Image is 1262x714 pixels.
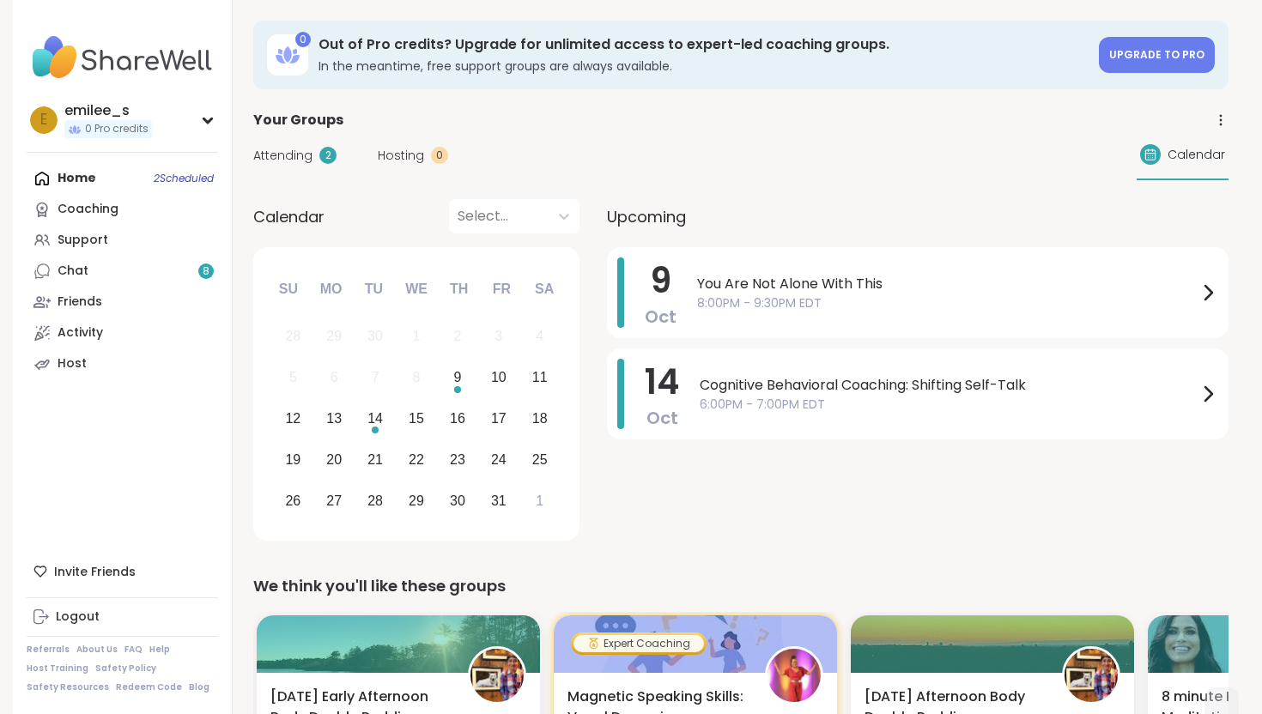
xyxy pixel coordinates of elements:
[700,375,1198,396] span: Cognitive Behavioral Coaching: Shifting Self-Talk
[253,147,312,165] span: Attending
[27,663,88,675] a: Host Training
[372,366,379,389] div: 7
[275,441,312,478] div: Choose Sunday, October 19th, 2025
[58,263,88,280] div: Chat
[76,644,118,656] a: About Us
[450,489,465,512] div: 30
[480,318,517,355] div: Not available Friday, October 3rd, 2025
[397,270,435,308] div: We
[275,360,312,396] div: Not available Sunday, October 5th, 2025
[357,441,394,478] div: Choose Tuesday, October 21st, 2025
[27,602,218,632] a: Logout
[440,270,478,308] div: Th
[367,448,383,471] div: 21
[491,489,507,512] div: 31
[319,147,337,164] div: 2
[1109,47,1204,62] span: Upgrade to Pro
[409,448,424,471] div: 22
[357,318,394,355] div: Not available Tuesday, September 30th, 2025
[453,324,461,348] div: 2
[532,366,548,389] div: 11
[316,360,353,396] div: Not available Monday, October 6th, 2025
[95,663,156,675] a: Safety Policy
[431,147,448,164] div: 0
[440,482,476,519] div: Choose Thursday, October 30th, 2025
[275,482,312,519] div: Choose Sunday, October 26th, 2025
[27,225,218,256] a: Support
[521,482,558,519] div: Choose Saturday, November 1st, 2025
[536,324,543,348] div: 4
[27,318,218,348] a: Activity
[272,316,560,521] div: month 2025-10
[285,489,300,512] div: 26
[482,270,520,308] div: Fr
[85,122,149,136] span: 0 Pro credits
[285,324,300,348] div: 28
[697,274,1198,294] span: You Are Not Alone With This
[58,355,87,372] div: Host
[27,287,218,318] a: Friends
[316,318,353,355] div: Not available Monday, September 29th, 2025
[453,366,461,389] div: 9
[319,57,1089,75] h3: In the meantime, free support groups are always available.
[367,489,383,512] div: 28
[491,448,507,471] div: 24
[491,366,507,389] div: 10
[413,366,421,389] div: 8
[253,574,1229,598] div: We think you'll like these groups
[27,256,218,287] a: Chat8
[64,101,152,120] div: emilee_s
[367,407,383,430] div: 14
[58,324,103,342] div: Activity
[450,407,465,430] div: 16
[532,407,548,430] div: 18
[494,324,502,348] div: 3
[398,318,435,355] div: Not available Wednesday, October 1st, 2025
[149,644,170,656] a: Help
[316,401,353,438] div: Choose Monday, October 13th, 2025
[357,360,394,396] div: Not available Tuesday, October 7th, 2025
[573,635,704,652] div: Expert Coaching
[521,318,558,355] div: Not available Saturday, October 4th, 2025
[357,482,394,519] div: Choose Tuesday, October 28th, 2025
[650,257,671,305] span: 9
[398,401,435,438] div: Choose Wednesday, October 15th, 2025
[697,294,1198,312] span: 8:00PM - 9:30PM EDT
[58,293,102,311] div: Friends
[532,448,548,471] div: 25
[326,489,342,512] div: 27
[253,205,325,228] span: Calendar
[40,109,47,131] span: e
[27,556,218,587] div: Invite Friends
[56,608,100,626] div: Logout
[367,324,383,348] div: 30
[480,482,517,519] div: Choose Friday, October 31st, 2025
[440,441,476,478] div: Choose Thursday, October 23rd, 2025
[646,406,678,430] span: Oct
[285,448,300,471] div: 19
[470,649,524,702] img: AmberWolffWizard
[316,441,353,478] div: Choose Monday, October 20th, 2025
[312,270,349,308] div: Mo
[124,644,143,656] a: FAQ
[398,482,435,519] div: Choose Wednesday, October 29th, 2025
[27,27,218,88] img: ShareWell Nav Logo
[27,681,109,693] a: Safety Resources
[270,270,307,308] div: Su
[58,201,118,218] div: Coaching
[285,407,300,430] div: 12
[319,35,1089,54] h3: Out of Pro credits? Upgrade for unlimited access to expert-led coaching groups.
[491,407,507,430] div: 17
[27,348,218,379] a: Host
[1065,649,1118,702] img: AmberWolffWizard
[295,32,311,47] div: 0
[521,441,558,478] div: Choose Saturday, October 25th, 2025
[27,644,70,656] a: Referrals
[398,360,435,396] div: Not available Wednesday, October 8th, 2025
[58,232,108,249] div: Support
[116,681,182,693] a: Redeem Code
[326,448,342,471] div: 20
[480,441,517,478] div: Choose Friday, October 24th, 2025
[521,401,558,438] div: Choose Saturday, October 18th, 2025
[203,264,209,279] span: 8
